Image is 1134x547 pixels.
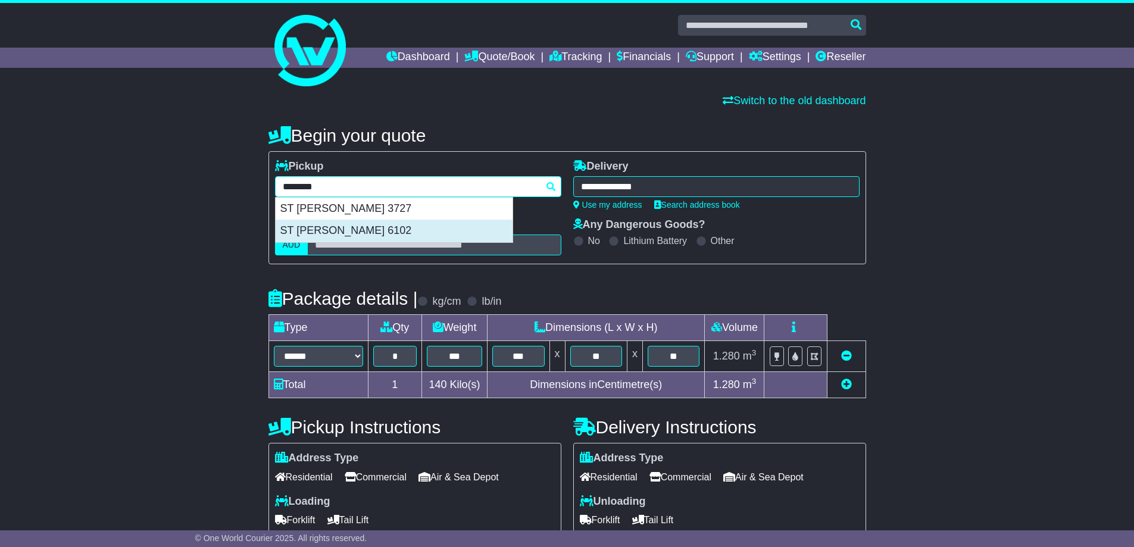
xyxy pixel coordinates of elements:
[580,495,646,508] label: Unloading
[268,372,368,398] td: Total
[422,372,488,398] td: Kilo(s)
[841,379,852,390] a: Add new item
[588,235,600,246] label: No
[268,417,561,437] h4: Pickup Instructions
[743,379,757,390] span: m
[327,511,369,529] span: Tail Lift
[649,468,711,486] span: Commercial
[711,235,735,246] label: Other
[617,48,671,68] a: Financials
[654,200,740,210] a: Search address book
[268,126,866,145] h4: Begin your quote
[752,348,757,357] sup: 3
[841,350,852,362] a: Remove this item
[752,377,757,386] sup: 3
[275,160,324,173] label: Pickup
[276,198,513,220] div: ST [PERSON_NAME] 3727
[422,315,488,341] td: Weight
[268,315,368,341] td: Type
[429,379,447,390] span: 140
[573,160,629,173] label: Delivery
[623,235,687,246] label: Lithium Battery
[275,468,333,486] span: Residential
[705,315,764,341] td: Volume
[723,95,866,107] a: Switch to the old dashboard
[549,341,565,372] td: x
[580,468,638,486] span: Residential
[268,289,418,308] h4: Package details |
[345,468,407,486] span: Commercial
[627,341,642,372] td: x
[368,315,422,341] td: Qty
[275,452,359,465] label: Address Type
[275,495,330,508] label: Loading
[482,295,501,308] label: lb/in
[580,511,620,529] span: Forklift
[549,48,602,68] a: Tracking
[432,295,461,308] label: kg/cm
[275,235,308,255] label: AUD
[816,48,866,68] a: Reseller
[386,48,450,68] a: Dashboard
[713,379,740,390] span: 1.280
[488,372,705,398] td: Dimensions in Centimetre(s)
[749,48,801,68] a: Settings
[573,218,705,232] label: Any Dangerous Goods?
[368,372,422,398] td: 1
[195,533,367,543] span: © One World Courier 2025. All rights reserved.
[573,200,642,210] a: Use my address
[275,511,315,529] span: Forklift
[632,511,674,529] span: Tail Lift
[276,220,513,242] div: ST [PERSON_NAME] 6102
[580,452,664,465] label: Address Type
[723,468,804,486] span: Air & Sea Depot
[418,468,499,486] span: Air & Sea Depot
[686,48,734,68] a: Support
[464,48,535,68] a: Quote/Book
[713,350,740,362] span: 1.280
[743,350,757,362] span: m
[573,417,866,437] h4: Delivery Instructions
[488,315,705,341] td: Dimensions (L x W x H)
